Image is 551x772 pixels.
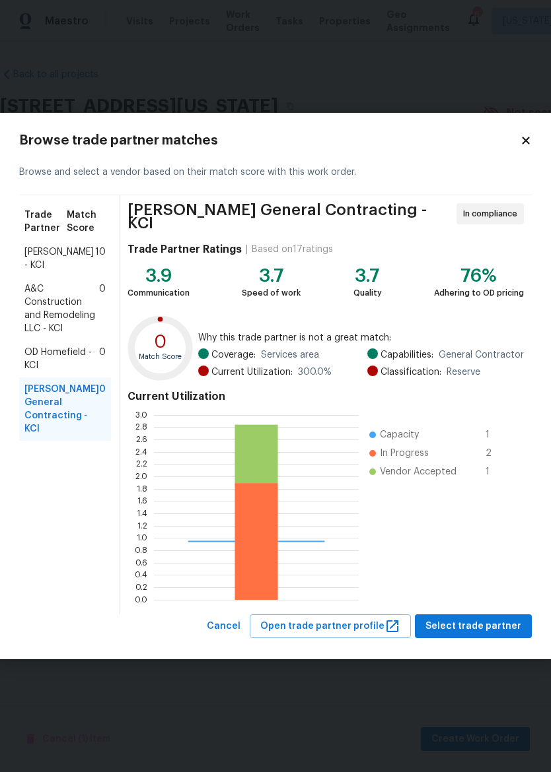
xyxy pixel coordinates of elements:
text: 2.2 [136,460,147,468]
span: Coverage: [211,348,256,362]
text: 0.2 [135,583,147,591]
text: 2.6 [136,435,147,443]
text: 3.0 [135,410,147,418]
span: 10 [95,245,106,272]
h2: Browse trade partner matches [19,134,520,147]
text: 0 [154,333,166,351]
span: In compliance [463,207,523,220]
button: Open trade partner profile [250,614,411,639]
span: 0 [99,346,106,372]
div: Communication [128,286,190,300]
text: 2.0 [135,472,147,480]
button: Cancel [202,614,246,639]
div: Speed of work [242,286,301,300]
div: Adhering to OD pricing [434,286,524,300]
text: 0.0 [135,595,147,603]
text: 1.4 [137,509,147,517]
button: Select trade partner [415,614,532,639]
span: 300.0 % [298,366,332,379]
span: Match Score [67,209,106,235]
div: Based on 17 ratings [252,243,333,256]
span: Open trade partner profile [260,618,400,635]
span: 0 [99,282,106,335]
span: Cancel [207,618,240,635]
text: 1.2 [137,521,147,529]
span: In Progress [380,447,429,460]
span: 2 [486,447,507,460]
div: 3.7 [242,269,301,282]
span: Capabilities: [381,348,433,362]
text: 1.8 [137,484,147,492]
span: Trade Partner [24,209,67,235]
span: 1 [486,428,507,441]
span: [PERSON_NAME] - KCI [24,245,95,272]
text: 0.4 [135,571,147,579]
span: Current Utilization: [211,366,293,379]
span: Capacity [380,428,419,441]
span: 1 [486,465,507,478]
text: 0.8 [135,546,147,554]
text: 0.6 [135,558,147,566]
text: 1.0 [137,534,147,542]
text: 1.6 [137,497,147,505]
span: OD Homefield - KCI [24,346,99,372]
span: Reserve [447,366,480,379]
text: 2.4 [135,447,147,455]
h4: Current Utilization [128,390,524,403]
div: 3.9 [128,269,190,282]
div: | [242,243,252,256]
span: General Contractor [439,348,524,362]
h4: Trade Partner Ratings [128,243,242,256]
span: [PERSON_NAME] General Contracting - KCI [24,383,99,435]
div: 76% [434,269,524,282]
span: Vendor Accepted [380,465,457,478]
span: Services area [261,348,319,362]
span: Why this trade partner is not a great match: [198,331,524,344]
text: 2.8 [135,423,147,431]
span: 0 [99,383,106,435]
span: Classification: [381,366,441,379]
span: A&C Construction and Remodeling LLC - KCI [24,282,99,335]
div: 3.7 [353,269,382,282]
div: Browse and select a vendor based on their match score with this work order. [19,150,532,195]
div: Quality [353,286,382,300]
span: Select trade partner [425,618,521,635]
text: Match Score [139,353,182,360]
span: [PERSON_NAME] General Contracting - KCI [128,203,453,230]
